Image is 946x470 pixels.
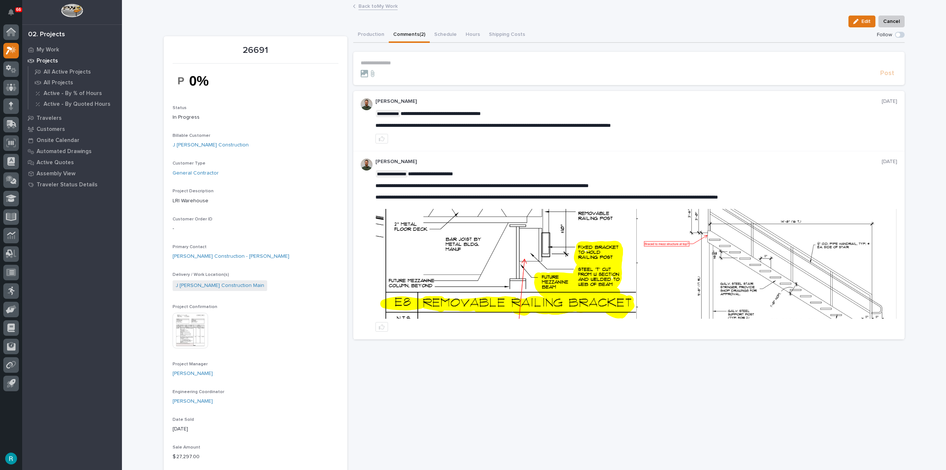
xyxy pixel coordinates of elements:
a: Projects [22,55,122,66]
p: All Projects [44,80,73,86]
a: J [PERSON_NAME] Construction Main [176,282,264,290]
a: All Active Projects [28,67,122,77]
p: Active Quotes [37,159,74,166]
p: [DATE] [173,425,338,433]
button: Cancel [878,16,905,27]
p: Automated Drawings [37,148,92,155]
a: J [PERSON_NAME] Construction [173,141,249,149]
button: like this post [375,322,388,332]
a: My Work [22,44,122,55]
span: Post [880,69,894,78]
img: Ekd2ln38SRakwTYzVcE-Z8vPpykCOS91DcS2FuiXC28 [173,68,228,94]
a: Traveler Status Details [22,179,122,190]
p: All Active Projects [44,69,91,75]
span: Sale Amount [173,445,200,450]
a: Travelers [22,112,122,124]
a: General Contractor [173,169,219,177]
button: Notifications [3,4,19,20]
img: Workspace Logo [61,4,83,17]
span: Billable Customer [173,133,210,138]
span: Date Sold [173,417,194,422]
span: Project Confirmation [173,305,217,309]
button: like this post [375,134,388,143]
p: Customers [37,126,65,133]
p: Active - By Quoted Hours [44,101,110,108]
button: Post [877,69,897,78]
p: Travelers [37,115,62,122]
a: [PERSON_NAME] Construction - [PERSON_NAME] [173,253,289,260]
p: Onsite Calendar [37,137,79,144]
a: Customers [22,124,122,135]
p: [DATE] [882,98,897,105]
a: Active - By % of Hours [28,88,122,98]
a: [PERSON_NAME] [173,398,213,405]
p: 26691 [173,45,338,56]
div: Notifications66 [9,9,19,21]
p: [PERSON_NAME] [375,98,882,105]
span: Project Description [173,189,214,193]
button: users-avatar [3,451,19,466]
p: 66 [16,7,21,12]
span: Customer Order ID [173,217,212,222]
img: AATXAJw4slNr5ea0WduZQVIpKGhdapBAGQ9xVsOeEvl5=s96-c [361,98,372,110]
span: Delivery / Work Location(s) [173,273,229,277]
p: Projects [37,58,58,64]
p: My Work [37,47,59,53]
span: Customer Type [173,161,205,166]
p: LRI Warehouse [173,197,338,205]
button: Production [353,27,389,43]
a: Active - By Quoted Hours [28,99,122,109]
p: Assembly View [37,170,75,177]
p: Active - By % of Hours [44,90,102,97]
span: Cancel [883,17,900,26]
a: Active Quotes [22,157,122,168]
p: $ 27,297.00 [173,453,338,461]
span: Status [173,106,187,110]
p: Follow [877,32,892,38]
button: Shipping Costs [484,27,530,43]
p: In Progress [173,114,338,121]
p: [PERSON_NAME] [375,159,882,165]
img: AATXAJw4slNr5ea0WduZQVIpKGhdapBAGQ9xVsOeEvl5=s96-c [361,159,372,170]
a: [PERSON_NAME] [173,370,213,378]
button: Hours [461,27,484,43]
p: [DATE] [882,159,897,165]
span: Edit [861,18,871,25]
button: Schedule [430,27,461,43]
button: Comments (2) [389,27,430,43]
a: Assembly View [22,168,122,179]
button: Edit [848,16,875,27]
p: Traveler Status Details [37,182,98,188]
a: All Projects [28,77,122,88]
a: Onsite Calendar [22,135,122,146]
a: Automated Drawings [22,146,122,157]
p: - [173,225,338,233]
span: Project Manager [173,362,208,366]
span: Engineering Coordinator [173,390,224,394]
a: Back toMy Work [358,1,398,10]
span: Primary Contact [173,245,207,249]
div: 02. Projects [28,31,65,39]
